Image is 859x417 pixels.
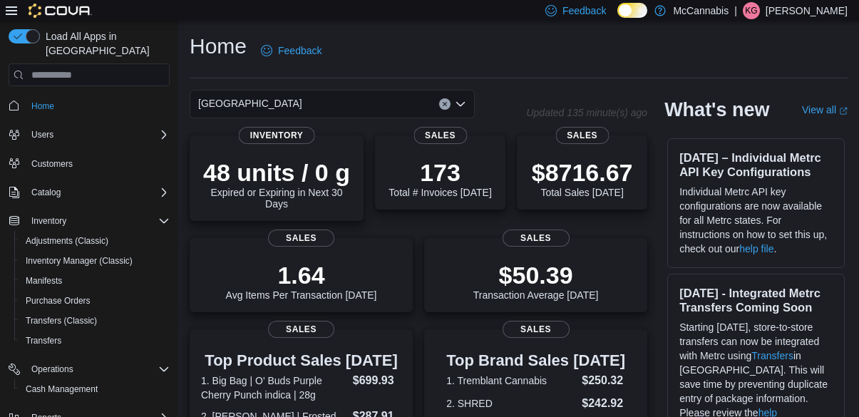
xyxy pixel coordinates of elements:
[268,321,335,338] span: Sales
[20,332,170,349] span: Transfers
[26,184,66,201] button: Catalog
[14,291,175,311] button: Purchase Orders
[26,212,170,230] span: Inventory
[673,2,729,19] p: McCannabis
[446,374,576,388] dt: 1. Tremblant Cannabis
[226,261,377,301] div: Avg Items Per Transaction [DATE]
[26,212,72,230] button: Inventory
[29,4,92,18] img: Cova
[201,374,347,402] dt: 1. Big Bag | O' Buds Purple Cherry Punch indica | 28g
[278,43,322,58] span: Feedback
[503,321,570,338] span: Sales
[526,107,647,118] p: Updated 135 minute(s) ago
[679,286,833,314] h3: [DATE] - Integrated Metrc Transfers Coming Soon
[20,272,68,289] a: Manifests
[3,125,175,145] button: Users
[353,372,401,389] dd: $699.93
[26,295,91,307] span: Purchase Orders
[555,127,609,144] span: Sales
[455,98,466,110] button: Open list of options
[20,232,170,249] span: Adjustments (Classic)
[14,379,175,399] button: Cash Management
[20,312,103,329] a: Transfers (Classic)
[3,153,175,174] button: Customers
[31,129,53,140] span: Users
[3,359,175,379] button: Operations
[582,372,625,389] dd: $250.32
[26,126,59,143] button: Users
[26,155,170,173] span: Customers
[31,158,73,170] span: Customers
[26,275,62,287] span: Manifests
[446,396,576,411] dt: 2. SHRED
[201,158,352,187] p: 48 units / 0 g
[26,361,79,378] button: Operations
[743,2,760,19] div: Kasidy Gosse
[26,126,170,143] span: Users
[40,29,170,58] span: Load All Apps in [GEOGRAPHIC_DATA]
[31,215,66,227] span: Inventory
[20,272,170,289] span: Manifests
[226,261,377,289] p: 1.64
[20,252,138,269] a: Inventory Manager (Classic)
[582,395,625,412] dd: $242.92
[255,36,327,65] a: Feedback
[734,2,737,19] p: |
[31,101,54,112] span: Home
[14,251,175,271] button: Inventory Manager (Classic)
[20,381,103,398] a: Cash Management
[745,2,757,19] span: KG
[617,3,647,18] input: Dark Mode
[26,315,97,326] span: Transfers (Classic)
[532,158,633,198] div: Total Sales [DATE]
[413,127,467,144] span: Sales
[664,98,769,121] h2: What's new
[31,187,61,198] span: Catalog
[562,4,606,18] span: Feedback
[26,96,170,114] span: Home
[198,95,302,112] span: [GEOGRAPHIC_DATA]
[3,95,175,115] button: Home
[389,158,491,198] div: Total # Invoices [DATE]
[617,18,618,19] span: Dark Mode
[503,230,570,247] span: Sales
[802,104,848,115] a: View allExternal link
[201,158,352,210] div: Expired or Expiring in Next 30 Days
[751,350,793,361] a: Transfers
[26,155,78,173] a: Customers
[268,230,335,247] span: Sales
[473,261,599,289] p: $50.39
[26,98,60,115] a: Home
[3,182,175,202] button: Catalog
[26,255,133,267] span: Inventory Manager (Classic)
[20,252,170,269] span: Inventory Manager (Classic)
[239,127,315,144] span: Inventory
[766,2,848,19] p: [PERSON_NAME]
[14,271,175,291] button: Manifests
[20,312,170,329] span: Transfers (Classic)
[839,107,848,115] svg: External link
[14,311,175,331] button: Transfers (Classic)
[679,185,833,256] p: Individual Metrc API key configurations are now available for all Metrc states. For instructions ...
[532,158,633,187] p: $8716.67
[26,383,98,395] span: Cash Management
[20,292,96,309] a: Purchase Orders
[26,335,61,346] span: Transfers
[20,232,114,249] a: Adjustments (Classic)
[190,32,247,61] h1: Home
[31,364,73,375] span: Operations
[26,184,170,201] span: Catalog
[446,352,625,369] h3: Top Brand Sales [DATE]
[679,150,833,179] h3: [DATE] – Individual Metrc API Key Configurations
[20,292,170,309] span: Purchase Orders
[14,331,175,351] button: Transfers
[739,243,773,254] a: help file
[473,261,599,301] div: Transaction Average [DATE]
[201,352,401,369] h3: Top Product Sales [DATE]
[20,381,170,398] span: Cash Management
[439,98,451,110] button: Clear input
[389,158,491,187] p: 173
[14,231,175,251] button: Adjustments (Classic)
[26,361,170,378] span: Operations
[20,332,67,349] a: Transfers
